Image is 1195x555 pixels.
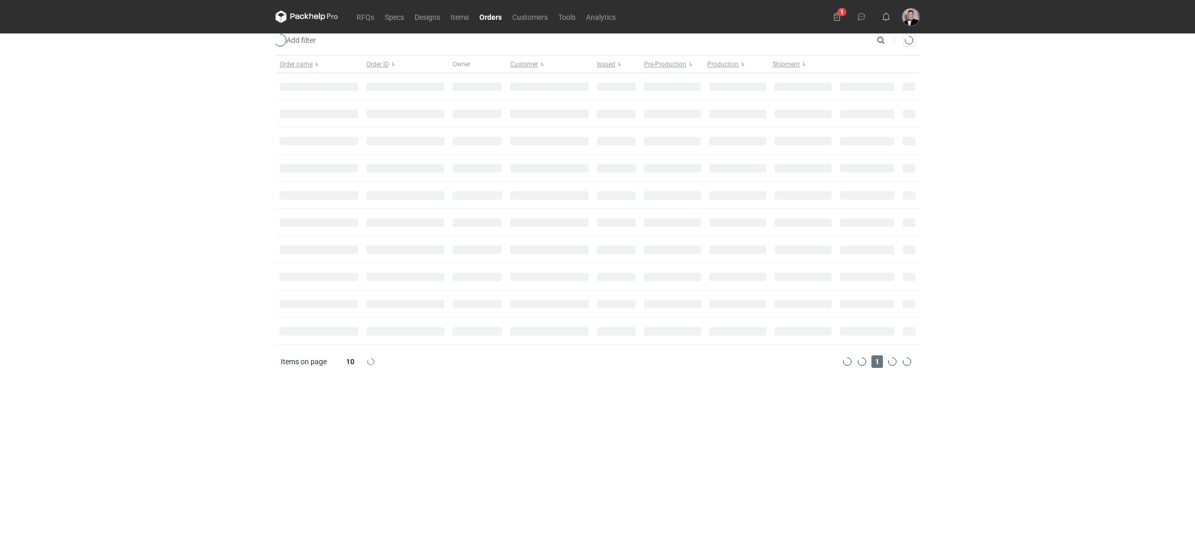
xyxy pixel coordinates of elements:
[366,60,389,68] span: Order ID
[705,56,771,73] button: Production
[597,60,615,68] span: Issued
[707,60,739,68] span: Production
[453,60,470,68] span: Owner
[380,10,409,23] a: Specs
[275,10,338,23] svg: Packhelp Pro
[281,356,327,367] span: Items on page
[506,56,593,73] button: Customer
[362,56,449,73] button: Order ID
[593,56,640,73] button: Issued
[351,10,380,23] a: RFQs
[275,56,362,73] button: Order name
[334,354,367,369] div: 10
[773,60,800,68] span: Shipment
[445,10,474,23] a: Items
[640,56,705,73] button: Pre-Production
[771,56,836,73] button: Shipment
[902,8,920,26] img: Filip Sobolewski
[581,10,621,23] a: Analytics
[510,60,538,68] span: Customer
[644,60,686,68] span: Pre-Production
[280,60,313,68] span: Order name
[474,10,507,23] a: Orders
[273,34,316,47] button: Add filter
[553,10,581,23] a: Tools
[875,34,908,47] input: Search
[274,34,316,47] span: Add filter
[507,10,553,23] a: Customers
[871,355,883,368] span: 1
[829,8,845,25] button: 1
[409,10,445,23] a: Designs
